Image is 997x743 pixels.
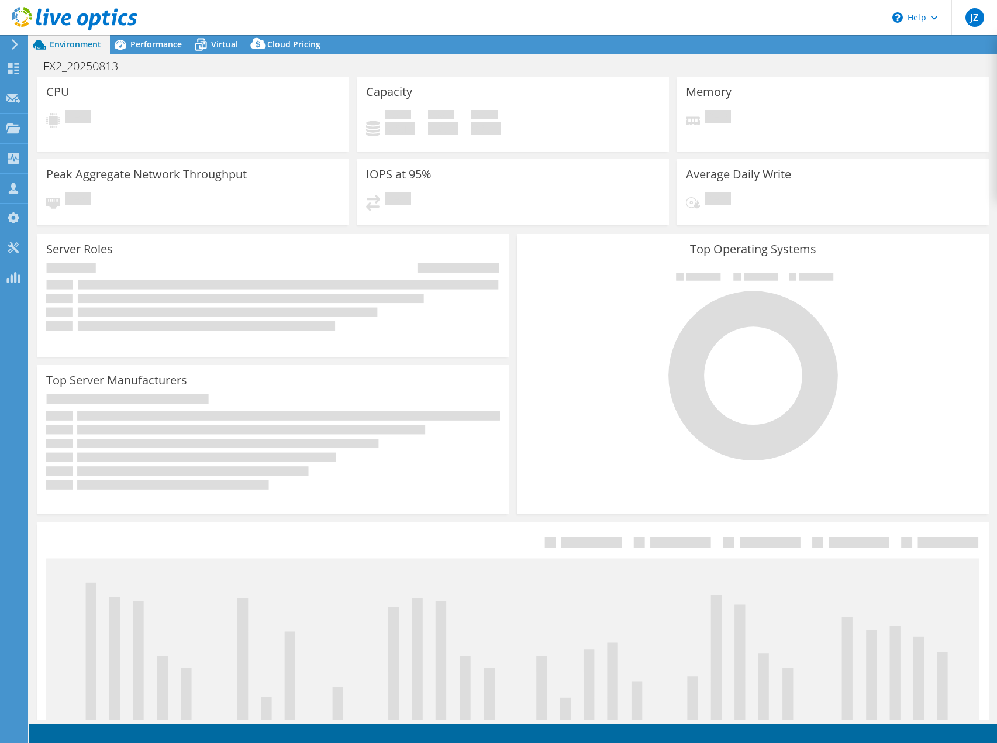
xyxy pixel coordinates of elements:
[366,85,412,98] h3: Capacity
[705,110,731,126] span: Pending
[46,85,70,98] h3: CPU
[428,110,454,122] span: Free
[705,192,731,208] span: Pending
[65,192,91,208] span: Pending
[471,122,501,135] h4: 0 GiB
[385,122,415,135] h4: 0 GiB
[46,168,247,181] h3: Peak Aggregate Network Throughput
[267,39,320,50] span: Cloud Pricing
[65,110,91,126] span: Pending
[366,168,432,181] h3: IOPS at 95%
[38,60,136,73] h1: FX2_20250813
[428,122,458,135] h4: 0 GiB
[686,168,791,181] h3: Average Daily Write
[385,192,411,208] span: Pending
[686,85,732,98] h3: Memory
[526,243,979,256] h3: Top Operating Systems
[50,39,101,50] span: Environment
[46,374,187,387] h3: Top Server Manufacturers
[385,110,411,122] span: Used
[965,8,984,27] span: JZ
[130,39,182,50] span: Performance
[211,39,238,50] span: Virtual
[471,110,498,122] span: Total
[892,12,903,23] svg: \n
[46,243,113,256] h3: Server Roles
